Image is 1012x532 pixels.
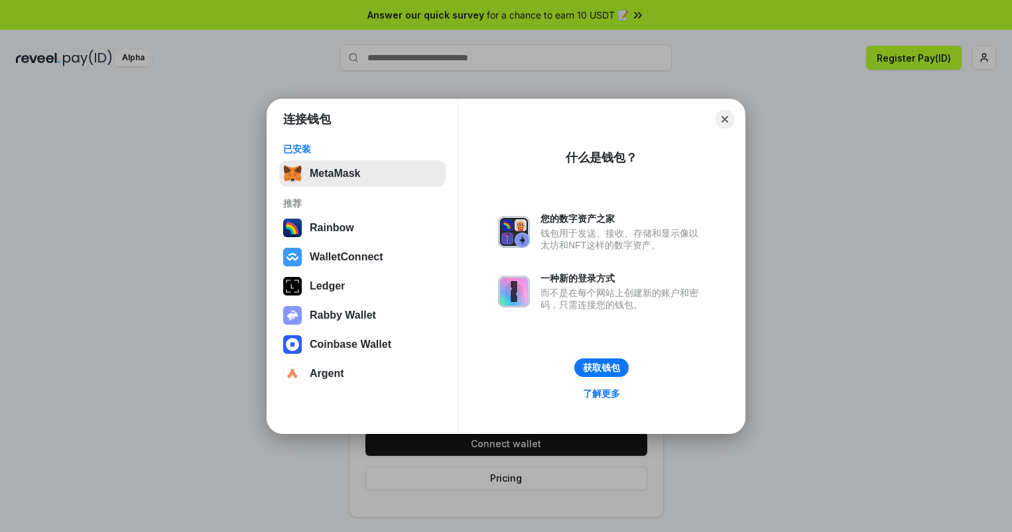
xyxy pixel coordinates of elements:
img: svg+xml,%3Csvg%20width%3D%2228%22%20height%3D%2228%22%20viewBox%3D%220%200%2028%2028%22%20fill%3D... [283,335,302,354]
div: MetaMask [310,168,360,180]
div: Rabby Wallet [310,309,376,321]
button: MetaMask [279,160,446,187]
div: 钱包用于发送、接收、存储和显示像以太坊和NFT这样的数字资产。 [540,227,705,251]
img: svg+xml,%3Csvg%20xmlns%3D%22http%3A%2F%2Fwww.w3.org%2F2000%2Fsvg%22%20fill%3D%22none%22%20viewBox... [498,216,530,248]
h1: 连接钱包 [283,111,331,127]
button: Rainbow [279,215,446,241]
img: svg+xml,%3Csvg%20width%3D%22120%22%20height%3D%22120%22%20viewBox%3D%220%200%20120%20120%22%20fil... [283,219,302,237]
img: svg+xml,%3Csvg%20width%3D%2228%22%20height%3D%2228%22%20viewBox%3D%220%200%2028%2028%22%20fill%3D... [283,248,302,266]
img: svg+xml,%3Csvg%20fill%3D%22none%22%20height%3D%2233%22%20viewBox%3D%220%200%2035%2033%22%20width%... [283,164,302,183]
img: svg+xml,%3Csvg%20width%3D%2228%22%20height%3D%2228%22%20viewBox%3D%220%200%2028%2028%22%20fill%3D... [283,364,302,383]
div: 一种新的登录方式 [540,272,705,284]
div: 获取钱包 [583,362,620,374]
div: WalletConnect [310,251,383,263]
img: svg+xml,%3Csvg%20xmlns%3D%22http%3A%2F%2Fwww.w3.org%2F2000%2Fsvg%22%20fill%3D%22none%22%20viewBox... [498,276,530,307]
button: Rabby Wallet [279,302,446,329]
div: Rainbow [310,222,354,234]
div: 而不是在每个网站上创建新的账户和密码，只需连接您的钱包。 [540,287,705,311]
img: svg+xml,%3Csvg%20xmlns%3D%22http%3A%2F%2Fwww.w3.org%2F2000%2Fsvg%22%20width%3D%2228%22%20height%3... [283,277,302,295]
button: Close [716,110,734,129]
button: 获取钱包 [574,358,629,377]
div: 您的数字资产之家 [540,213,705,225]
div: 什么是钱包？ [566,150,637,166]
div: Argent [310,368,344,380]
a: 了解更多 [575,385,628,402]
button: WalletConnect [279,244,446,270]
button: Ledger [279,273,446,299]
button: Argent [279,360,446,387]
div: 推荐 [283,197,442,209]
div: 了解更多 [583,388,620,399]
div: Ledger [310,280,345,292]
div: Coinbase Wallet [310,339,391,350]
button: Coinbase Wallet [279,331,446,358]
div: 已安装 [283,143,442,155]
img: svg+xml,%3Csvg%20xmlns%3D%22http%3A%2F%2Fwww.w3.org%2F2000%2Fsvg%22%20fill%3D%22none%22%20viewBox... [283,306,302,325]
